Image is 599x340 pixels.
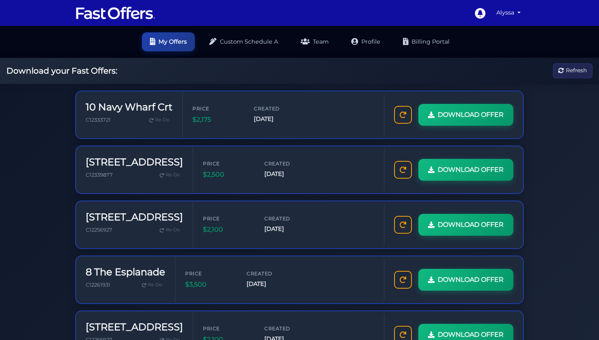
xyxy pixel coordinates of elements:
[203,160,251,167] span: Price
[438,165,504,175] span: DOWNLOAD OFFER
[418,269,513,291] a: DOWNLOAD OFFER
[139,280,165,290] a: Re-Do
[148,281,162,289] span: Re-Do
[418,214,513,236] a: DOWNLOAD OFFER
[166,226,180,234] span: Re-Do
[254,114,302,124] span: [DATE]
[156,225,183,235] a: Re-Do
[553,63,593,78] button: Refresh
[86,156,183,168] h3: [STREET_ADDRESS]
[293,32,337,51] a: Team
[264,169,313,179] span: [DATE]
[155,116,169,124] span: Re-Do
[201,32,286,51] a: Custom Schedule A
[146,115,173,125] a: Re-Do
[418,159,513,181] a: DOWNLOAD OFFER
[86,282,110,288] span: C12261931
[192,114,241,125] span: $2,175
[142,32,195,51] a: My Offers
[86,227,112,233] span: C12256927
[6,66,117,76] h2: Download your Fast Offers:
[203,224,251,235] span: $2,100
[493,5,524,21] a: Alyssa
[185,279,234,290] span: $3,500
[566,66,587,75] span: Refresh
[156,170,183,180] a: Re-Do
[264,215,313,222] span: Created
[438,220,504,230] span: DOWNLOAD OFFER
[166,171,180,179] span: Re-Do
[86,266,165,278] h3: 8 The Esplanade
[264,325,313,332] span: Created
[438,110,504,120] span: DOWNLOAD OFFER
[185,270,234,277] span: Price
[343,32,388,51] a: Profile
[395,32,458,51] a: Billing Portal
[264,224,313,234] span: [DATE]
[86,101,173,113] h3: 10 Navy Wharf Crt
[438,275,504,285] span: DOWNLOAD OFFER
[203,215,251,222] span: Price
[247,279,295,289] span: [DATE]
[438,329,504,340] span: DOWNLOAD OFFER
[203,169,251,180] span: $2,500
[86,117,111,123] span: C12333721
[86,321,183,333] h3: [STREET_ADDRESS]
[418,104,513,126] a: DOWNLOAD OFFER
[86,211,183,223] h3: [STREET_ADDRESS]
[86,172,113,178] span: C12339877
[247,270,295,277] span: Created
[203,325,251,332] span: Price
[264,160,313,167] span: Created
[192,105,241,112] span: Price
[254,105,302,112] span: Created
